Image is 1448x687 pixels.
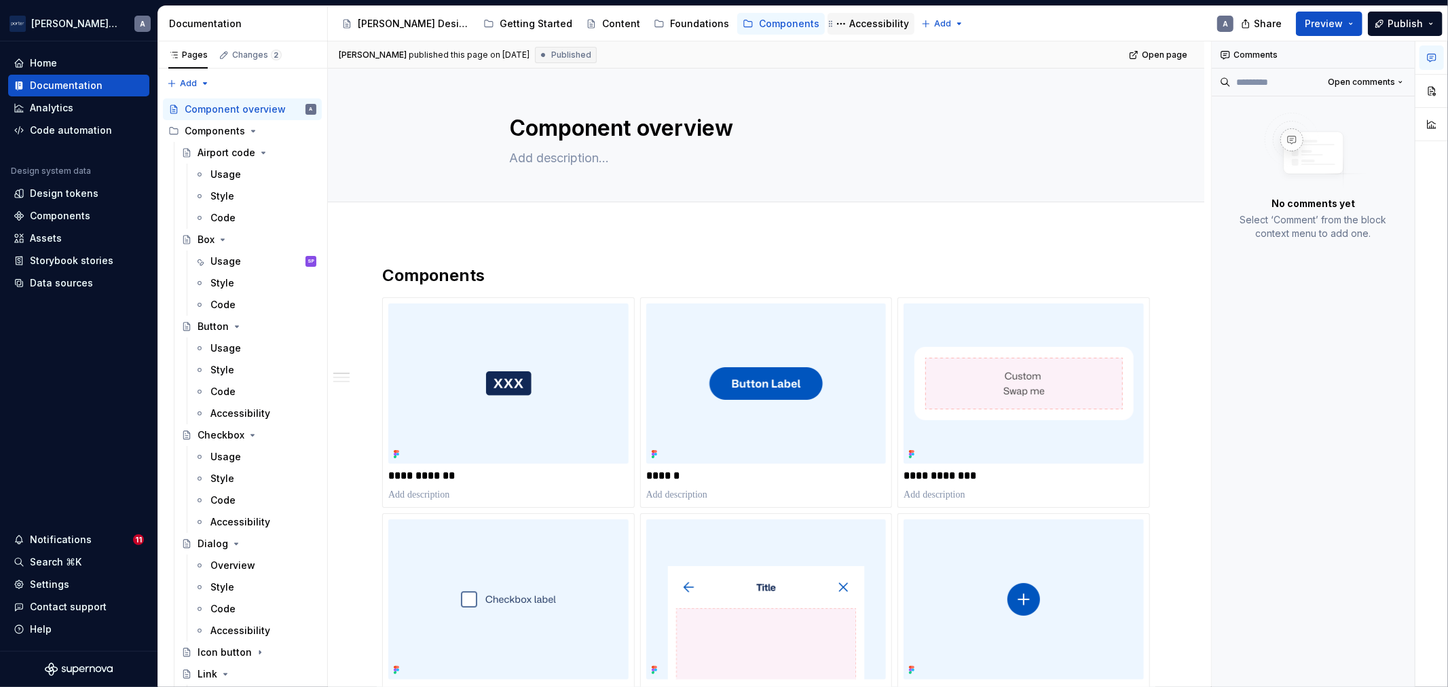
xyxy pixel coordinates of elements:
a: Code automation [8,119,149,141]
div: Accessibility [849,17,909,31]
div: Accessibility [210,515,270,529]
div: Component overview [185,103,286,116]
button: Notifications11 [8,529,149,551]
a: Style [189,272,322,294]
span: Open comments [1328,77,1395,88]
div: Notifications [30,533,92,546]
svg: Supernova Logo [45,663,113,676]
div: Components [163,120,322,142]
div: Icon button [198,646,252,659]
div: Code [210,211,236,225]
span: Share [1254,17,1282,31]
a: Data sources [8,272,149,294]
span: Add [180,78,197,89]
a: Design tokens [8,183,149,204]
a: Documentation [8,75,149,96]
div: Code [210,602,236,616]
div: SP [308,255,314,268]
a: Code [189,294,322,316]
a: Accessibility [189,620,322,642]
div: A [310,103,313,116]
div: Components [185,124,245,138]
img: 3e4264dd-6968-42e0-bbc7-b2cc7f5e5637.png [388,519,629,680]
a: Accessibility [828,13,914,35]
span: 2 [271,50,282,60]
a: Assets [8,227,149,249]
a: Code [189,207,322,229]
a: Style [189,576,322,598]
div: Foundations [670,17,729,31]
span: Open page [1142,50,1187,60]
button: Search ⌘K [8,551,149,573]
button: Help [8,618,149,640]
div: A [1223,18,1228,29]
a: [PERSON_NAME] Design [336,13,475,35]
div: Contact support [30,600,107,614]
div: Help [30,623,52,636]
a: Dialog [176,533,322,555]
button: Add [163,74,214,93]
div: Getting Started [500,17,572,31]
img: 1b08f27d-6fd7-4fd3-97be-a3ffc3aaaf2b.png [388,303,629,464]
div: Components [30,209,90,223]
div: Usage [210,341,241,355]
div: Style [210,276,234,290]
div: Style [210,363,234,377]
a: Airport code [176,142,322,164]
div: [PERSON_NAME] Design [358,17,470,31]
div: Style [210,472,234,485]
a: Code [189,381,322,403]
div: Documentation [169,17,322,31]
a: Usage [189,164,322,185]
a: Checkbox [176,424,322,446]
a: Style [189,185,322,207]
div: Button [198,320,229,333]
span: 11 [133,534,144,545]
a: Button [176,316,322,337]
div: Content [602,17,640,31]
div: Analytics [30,101,73,115]
span: [PERSON_NAME] [339,50,407,60]
div: Page tree [336,10,914,37]
div: Style [210,580,234,594]
div: Overview [210,559,255,572]
div: Box [198,233,215,246]
a: Icon button [176,642,322,663]
a: Link [176,663,322,685]
img: f0306bc8-3074-41fb-b11c-7d2e8671d5eb.png [10,16,26,32]
img: 1f77a8d7-b930-41d4-9658-0c76e1b827ce.png [646,303,887,464]
span: Preview [1305,17,1343,31]
a: Overview [189,555,322,576]
div: [PERSON_NAME] Airlines [31,17,118,31]
div: Style [210,189,234,203]
div: Link [198,667,217,681]
button: Contact support [8,596,149,618]
a: UsageSP [189,250,322,272]
div: Settings [30,578,69,591]
button: Preview [1296,12,1362,36]
a: Foundations [648,13,735,35]
a: Accessibility [189,403,322,424]
div: published this page on [DATE] [409,50,530,60]
div: Search ⌘K [30,555,81,569]
a: Style [189,468,322,489]
a: Box [176,229,322,250]
a: Components [737,13,825,35]
img: 7fb9e86d-21b1-483b-be2b-6a14144711c6.png [646,519,887,680]
textarea: Component overview [507,112,1020,145]
div: Home [30,56,57,70]
div: Dialog [198,537,228,551]
h2: Components [382,265,1150,286]
a: Settings [8,574,149,595]
span: Publish [1388,17,1423,31]
div: Storybook stories [30,254,113,267]
p: Select ‘Comment’ from the block context menu to add one. [1228,213,1398,240]
img: 90945989-ff79-45eb-8f2a-8b68adb93b7a.png [904,519,1144,680]
button: [PERSON_NAME] AirlinesA [3,9,155,38]
div: Assets [30,231,62,245]
div: Data sources [30,276,93,290]
div: Checkbox [198,428,244,442]
div: Airport code [198,146,255,160]
a: Analytics [8,97,149,119]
